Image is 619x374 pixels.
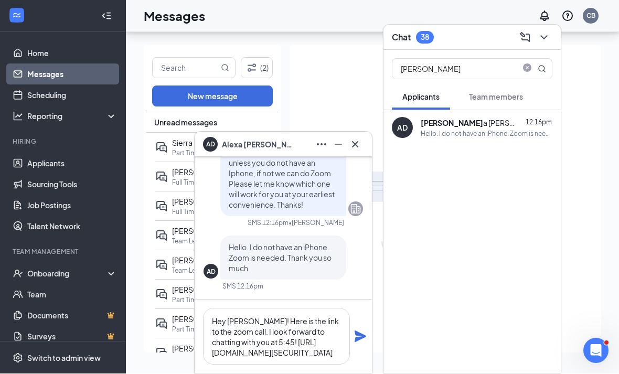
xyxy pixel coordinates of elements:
[27,216,117,237] a: Talent Network
[207,268,216,276] div: AD
[101,11,112,22] svg: Collapse
[521,64,533,72] span: close-circle
[27,174,117,195] a: Sourcing Tools
[155,171,168,184] svg: ActiveDoubleChat
[27,305,117,326] a: DocumentsCrown
[248,219,289,228] div: SMS 12:16pm
[154,117,217,128] span: Unread messages
[172,256,232,265] span: [PERSON_NAME]
[27,326,117,347] a: SurveysCrown
[27,153,117,174] a: Applicants
[241,58,273,79] button: Filter (2)
[315,138,328,151] svg: Ellipses
[221,64,229,72] svg: MagnifyingGlass
[538,10,551,23] svg: Notifications
[421,33,429,42] div: 38
[27,195,117,216] a: Job Postings
[402,92,440,102] span: Applicants
[172,168,232,177] span: [PERSON_NAME]
[12,10,22,21] svg: WorkstreamLogo
[349,203,362,216] svg: Company
[172,266,266,275] p: Team Leader at [GEOGRAPHIC_DATA] ([GEOGRAPHIC_DATA])
[27,284,117,305] a: Team
[517,29,533,46] button: ComposeMessage
[27,353,101,364] div: Switch to admin view
[172,197,232,207] span: [PERSON_NAME]
[519,31,531,44] svg: ComposeMessage
[392,59,517,79] input: Search applicant
[172,325,266,334] p: Part Time Team Member $12-$14/Hourly at [GEOGRAPHIC_DATA] ([GEOGRAPHIC_DATA])
[313,136,330,153] button: Ellipses
[27,64,117,85] a: Messages
[289,219,344,228] span: • [PERSON_NAME]
[27,43,117,64] a: Home
[421,119,483,128] b: [PERSON_NAME]
[27,111,118,122] div: Reporting
[172,138,220,148] span: Sierra Powers
[421,130,552,138] div: Hello. I do not have an iPhone. Zoom is needed. Thank you so much
[172,208,266,217] p: Full Time Team Member $13-$17/Hourly at [GEOGRAPHIC_DATA] ([GEOGRAPHIC_DATA])
[583,338,609,364] iframe: Intercom live chat
[246,62,258,74] svg: Filter
[172,344,232,354] span: [PERSON_NAME]
[27,269,108,279] div: Onboarding
[397,123,408,133] div: AD
[153,58,219,78] input: Search
[155,347,168,360] svg: ActiveDoubleChat
[172,178,266,187] p: Full Time Team Member $13-$17/Hourly at [GEOGRAPHIC_DATA] ([GEOGRAPHIC_DATA])
[155,200,168,213] svg: ActiveDoubleChat
[172,149,266,158] p: Part Time Team Member $12-$14/Hourly at [GEOGRAPHIC_DATA] ([GEOGRAPHIC_DATA])
[222,139,295,151] span: Alexa [PERSON_NAME]
[13,353,23,364] svg: Settings
[172,227,232,236] span: [PERSON_NAME]
[561,10,574,23] svg: QuestionInfo
[349,138,361,151] svg: Cross
[152,86,273,107] button: New message
[229,243,332,273] span: Hello. I do not have an iPhone. Zoom is needed. Thank you so much
[172,296,266,305] p: Part Time Team Member $12-$14/Hourly at [GEOGRAPHIC_DATA] ([GEOGRAPHIC_DATA])
[155,230,168,242] svg: ActiveDoubleChat
[13,111,23,122] svg: Analysis
[536,29,552,46] button: ChevronDown
[421,118,515,129] div: a [PERSON_NAME]
[172,285,232,295] span: [PERSON_NAME]
[538,31,550,44] svg: ChevronDown
[144,7,205,25] h1: Messages
[586,12,595,20] div: CB
[354,330,367,343] svg: Plane
[347,136,364,153] button: Cross
[155,288,168,301] svg: ActiveDoubleChat
[538,65,546,73] svg: MagnifyingGlass
[203,308,350,365] textarea: Hey [PERSON_NAME]! Here is the link to the zoom call. I look forward to chatting with you at 5:45...
[521,64,533,74] span: close-circle
[13,137,115,146] div: Hiring
[330,136,347,153] button: Minimize
[469,92,523,102] span: Team members
[172,315,232,324] span: [PERSON_NAME]
[332,138,345,151] svg: Minimize
[526,119,552,126] span: 12:16pm
[155,318,168,330] svg: ActiveDoubleChat
[13,269,23,279] svg: UserCheck
[172,237,266,246] p: Team Leader at [GEOGRAPHIC_DATA] ([GEOGRAPHIC_DATA])
[155,142,168,154] svg: ActiveDoubleChat
[27,85,117,106] a: Scheduling
[155,259,168,272] svg: ActiveDoubleChat
[222,282,263,291] div: SMS 12:16pm
[392,32,411,44] h3: Chat
[13,248,115,257] div: Team Management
